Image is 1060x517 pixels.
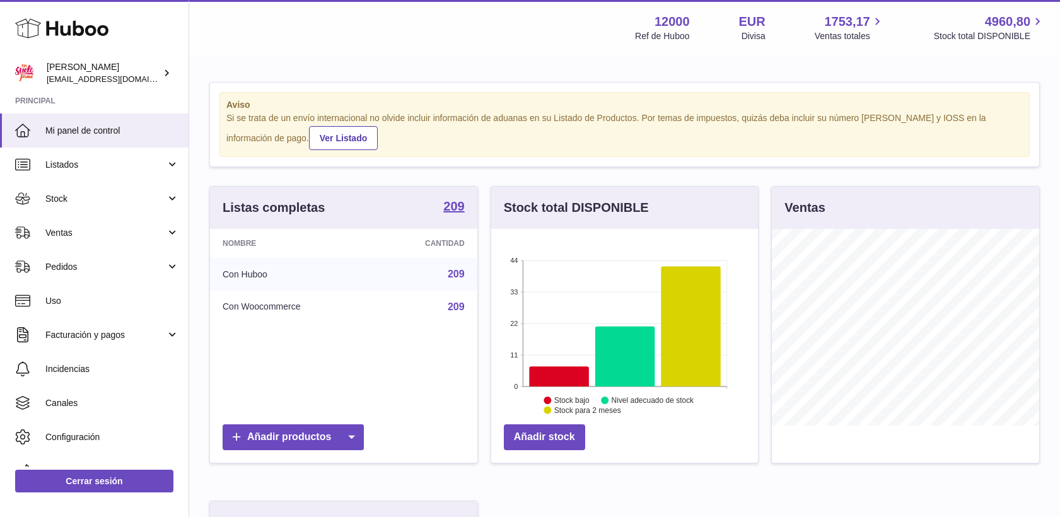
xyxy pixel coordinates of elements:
strong: EUR [739,13,766,30]
a: Ver Listado [309,126,378,150]
h3: Ventas [784,199,825,216]
span: Uso [45,295,179,307]
th: Cantidad [374,229,477,258]
th: Nombre [210,229,374,258]
span: Pedidos [45,261,166,273]
span: Stock total DISPONIBLE [934,30,1045,42]
a: Cerrar sesión [15,470,173,492]
a: 209 [443,200,464,215]
text: 11 [510,351,518,359]
div: [PERSON_NAME] [47,61,160,85]
text: Stock bajo [554,396,590,405]
span: Facturación y pagos [45,329,166,341]
img: mar@ensuelofirme.com [15,64,34,83]
span: Canales [45,397,179,409]
div: Si se trata de un envío internacional no olvide incluir información de aduanas en su Listado de P... [226,112,1023,150]
span: Ventas [45,227,166,239]
text: Stock para 2 meses [554,406,621,415]
strong: 12000 [655,13,690,30]
span: Mi panel de control [45,125,179,137]
span: Stock [45,193,166,205]
text: 22 [510,320,518,327]
a: 209 [448,301,465,312]
span: 1753,17 [824,13,870,30]
span: 4960,80 [985,13,1030,30]
span: Configuración [45,431,179,443]
a: Añadir productos [223,424,364,450]
span: Listados [45,159,166,171]
td: Con Woocommerce [210,291,374,323]
span: Incidencias [45,363,179,375]
span: Ventas totales [815,30,885,42]
a: 1753,17 Ventas totales [815,13,885,42]
span: Devoluciones [45,465,179,477]
text: Nivel adecuado de stock [612,396,695,405]
text: 0 [514,383,518,390]
strong: 209 [443,200,464,212]
div: Divisa [742,30,766,42]
span: [EMAIL_ADDRESS][DOMAIN_NAME] [47,74,185,84]
td: Con Huboo [210,258,374,291]
h3: Stock total DISPONIBLE [504,199,649,216]
a: 209 [448,269,465,279]
div: Ref de Huboo [635,30,689,42]
h3: Listas completas [223,199,325,216]
text: 33 [510,288,518,296]
strong: Aviso [226,99,1023,111]
a: 4960,80 Stock total DISPONIBLE [934,13,1045,42]
a: Añadir stock [504,424,585,450]
text: 44 [510,257,518,264]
